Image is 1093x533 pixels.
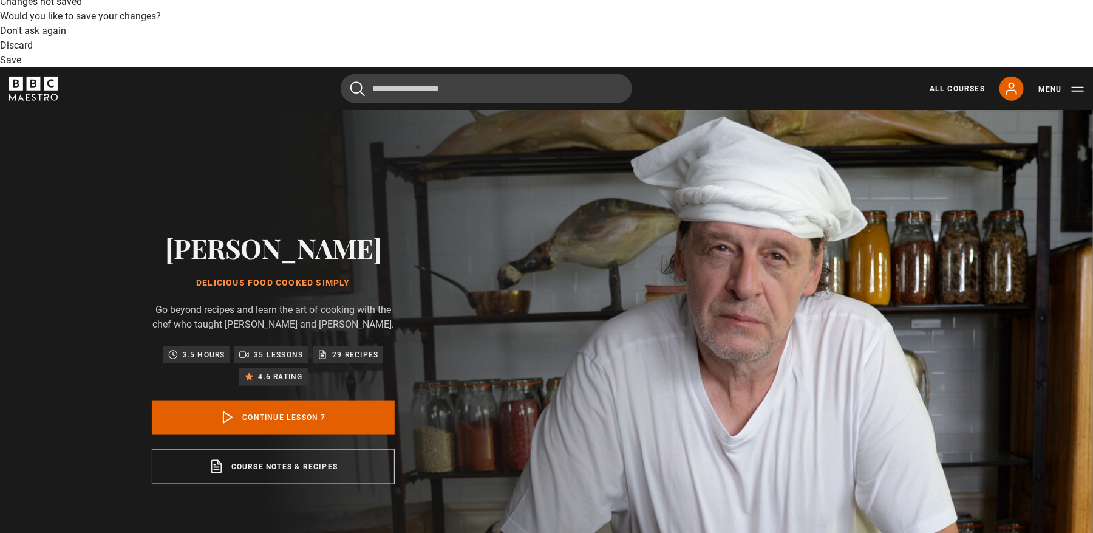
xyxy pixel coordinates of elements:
[259,371,303,383] p: 4.6 rating
[332,349,378,361] p: 29 recipes
[1038,83,1084,95] button: Toggle navigation
[341,74,632,103] input: Search
[152,401,395,435] a: Continue lesson 7
[152,278,395,288] h1: Delicious Food Cooked Simply
[183,349,225,361] p: 3.5 hours
[350,81,365,97] button: Submit the search query
[152,232,395,263] h2: [PERSON_NAME]
[152,449,395,484] a: Course notes & recipes
[254,349,303,361] p: 35 lessons
[930,83,985,94] a: All Courses
[152,303,395,332] p: Go beyond recipes and learn the art of cooking with the chef who taught [PERSON_NAME] and [PERSON...
[9,77,58,101] svg: BBC Maestro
